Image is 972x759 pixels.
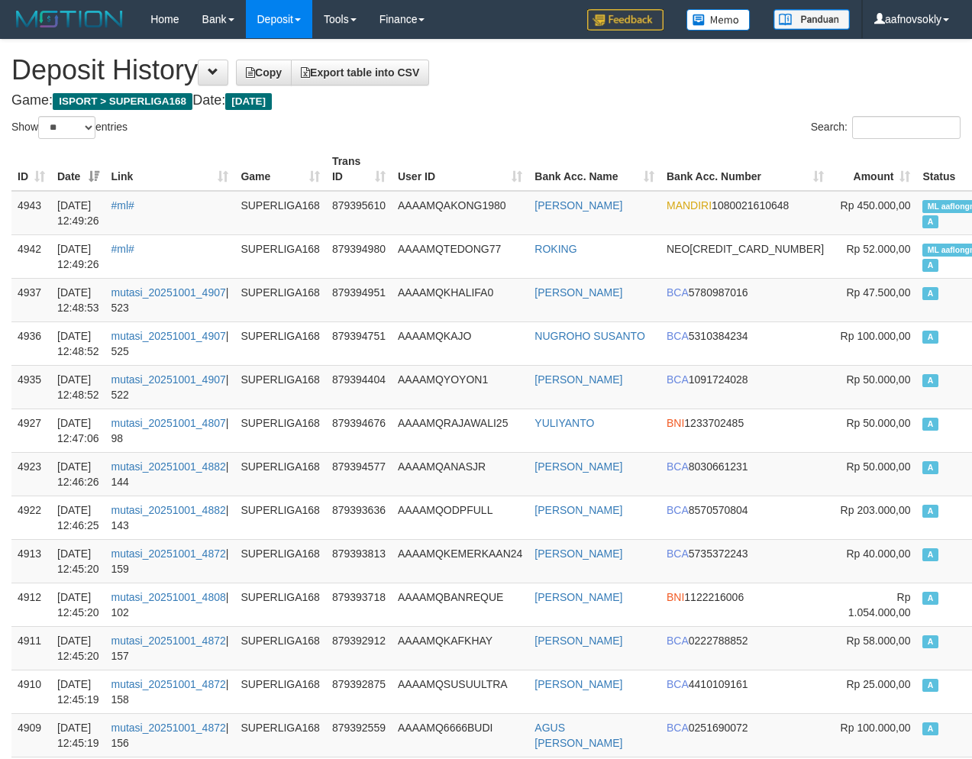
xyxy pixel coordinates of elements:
[38,116,95,139] select: Showentries
[51,583,105,626] td: [DATE] 12:45:20
[852,116,961,139] input: Search:
[922,259,938,272] span: Approved
[922,287,938,300] span: Approved
[105,713,235,757] td: | 156
[234,670,326,713] td: SUPERLIGA168
[846,417,910,429] span: Rp 50.000,00
[660,452,830,496] td: 8030661231
[922,722,938,735] span: Approved
[234,321,326,365] td: SUPERLIGA168
[534,330,644,342] a: NUGROHO SUSANTO
[301,66,419,79] span: Export table into CSV
[11,496,51,539] td: 4922
[667,722,689,734] span: BCA
[660,583,830,626] td: 1122216006
[922,505,938,518] span: Approved
[660,321,830,365] td: 5310384234
[534,547,622,560] a: [PERSON_NAME]
[841,199,911,212] span: Rp 450.000,00
[392,583,528,626] td: AAAAMQBANREQUE
[234,713,326,757] td: SUPERLIGA168
[667,330,689,342] span: BCA
[326,583,392,626] td: 879393718
[392,365,528,409] td: AAAAMQYOYON1
[326,191,392,235] td: 879395610
[392,191,528,235] td: AAAAMQAKONG1980
[326,147,392,191] th: Trans ID: activate to sort column ascending
[11,234,51,278] td: 4942
[51,365,105,409] td: [DATE] 12:48:52
[660,191,830,235] td: 1080021610648
[841,722,911,734] span: Rp 100.000,00
[11,147,51,191] th: ID: activate to sort column ascending
[667,591,684,603] span: BNI
[111,591,226,603] a: mutasi_20251001_4808
[667,286,689,299] span: BCA
[51,321,105,365] td: [DATE] 12:48:52
[392,278,528,321] td: AAAAMQKHALIFA0
[11,116,128,139] label: Show entries
[667,243,689,255] span: NEO
[846,243,910,255] span: Rp 52.000,00
[111,199,134,212] a: #ml#
[660,713,830,757] td: 0251690072
[830,147,916,191] th: Amount: activate to sort column ascending
[392,409,528,452] td: AAAAMQRAJAWALI25
[534,417,594,429] a: YULIYANTO
[234,452,326,496] td: SUPERLIGA168
[326,713,392,757] td: 879392559
[11,55,961,86] h1: Deposit History
[392,539,528,583] td: AAAAMQKEMERKAAN24
[105,626,235,670] td: | 157
[51,496,105,539] td: [DATE] 12:46:25
[53,93,192,110] span: ISPORT > SUPERLIGA168
[234,626,326,670] td: SUPERLIGA168
[326,626,392,670] td: 879392912
[291,60,429,86] a: Export table into CSV
[105,409,235,452] td: | 98
[111,504,226,516] a: mutasi_20251001_4882
[534,199,622,212] a: [PERSON_NAME]
[392,147,528,191] th: User ID: activate to sort column ascending
[922,461,938,474] span: Approved
[660,670,830,713] td: 4410109161
[326,452,392,496] td: 879394577
[534,678,622,690] a: [PERSON_NAME]
[234,234,326,278] td: SUPERLIGA168
[326,496,392,539] td: 879393636
[11,452,51,496] td: 4923
[11,365,51,409] td: 4935
[667,460,689,473] span: BCA
[111,635,226,647] a: mutasi_20251001_4872
[660,539,830,583] td: 5735372243
[660,234,830,278] td: [CREDIT_CARD_NUMBER]
[11,713,51,757] td: 4909
[11,321,51,365] td: 4936
[922,374,938,387] span: Approved
[660,278,830,321] td: 5780987016
[105,321,235,365] td: | 525
[660,365,830,409] td: 1091724028
[534,504,622,516] a: [PERSON_NAME]
[111,722,226,734] a: mutasi_20251001_4872
[667,678,689,690] span: BCA
[922,679,938,692] span: Approved
[111,417,226,429] a: mutasi_20251001_4807
[534,460,622,473] a: [PERSON_NAME]
[392,713,528,757] td: AAAAMQ6666BUDI
[105,278,235,321] td: | 523
[51,147,105,191] th: Date: activate to sort column ascending
[105,670,235,713] td: | 158
[848,591,911,619] span: Rp 1.054.000,00
[846,678,910,690] span: Rp 25.000,00
[111,547,226,560] a: mutasi_20251001_4872
[105,539,235,583] td: | 159
[660,409,830,452] td: 1233702485
[51,539,105,583] td: [DATE] 12:45:20
[846,286,910,299] span: Rp 47.500,00
[111,243,134,255] a: #ml#
[105,452,235,496] td: | 144
[841,330,911,342] span: Rp 100.000,00
[105,365,235,409] td: | 522
[846,547,910,560] span: Rp 40.000,00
